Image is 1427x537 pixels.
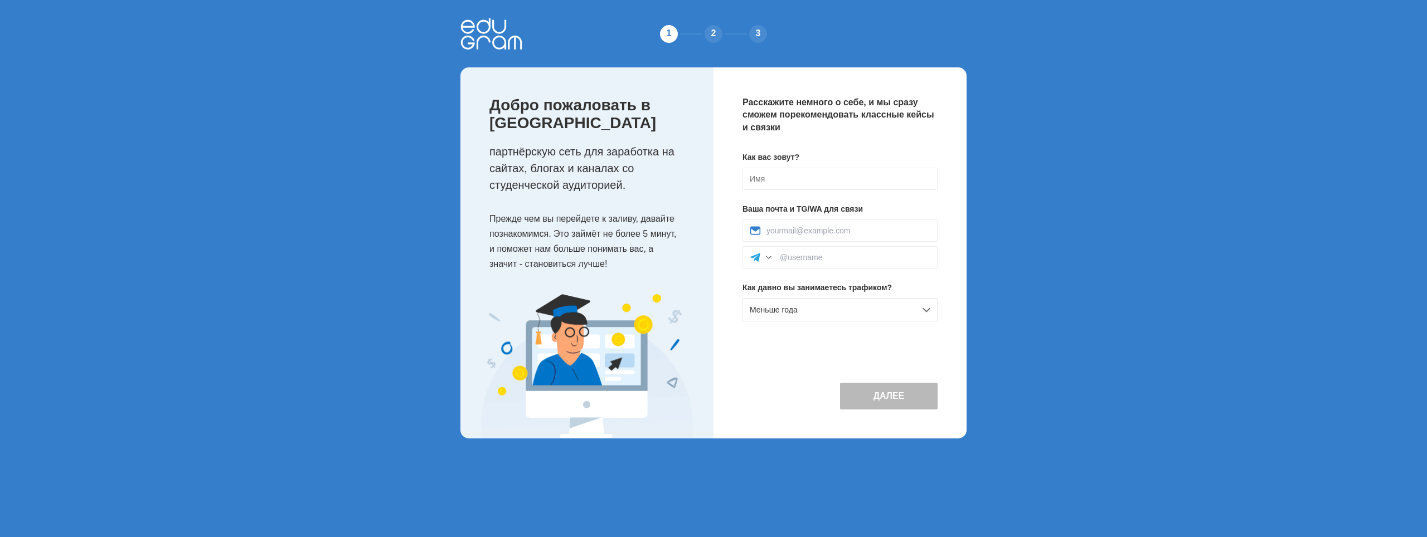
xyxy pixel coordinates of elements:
p: Ваша почта и TG/WA для связи [742,203,938,215]
p: Расскажите немного о себе, и мы сразу сможем порекомендовать классные кейсы и связки [742,96,938,134]
input: Имя [742,168,938,190]
div: 1 [658,23,680,45]
div: 3 [747,23,769,45]
p: Как давно вы занимаетесь трафиком? [742,282,938,294]
p: Прежде чем вы перейдете к заливу, давайте познакомимся. Это займёт не более 5 минут, и поможет на... [489,211,691,272]
input: yourmail@example.com [766,226,930,235]
p: Как вас зовут? [742,152,938,163]
p: Добро пожаловать в [GEOGRAPHIC_DATA] [489,96,691,132]
img: Expert Image [481,294,693,438]
input: @username [780,253,930,262]
p: партнёрскую сеть для заработка на сайтах, блогах и каналах со студенческой аудиторией. [489,143,691,193]
button: Далее [840,383,938,409]
div: 2 [702,23,725,45]
span: Меньше года [750,305,798,314]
